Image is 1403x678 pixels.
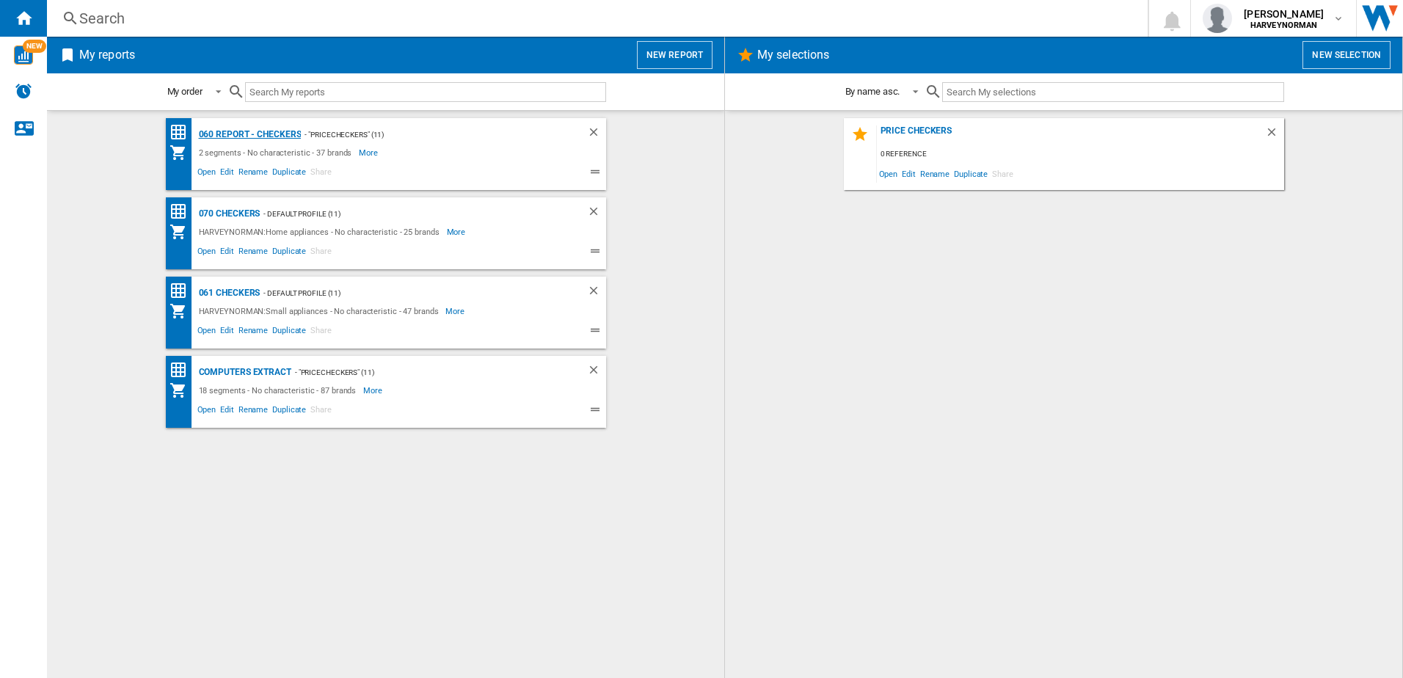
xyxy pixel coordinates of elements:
[270,165,308,183] span: Duplicate
[877,145,1284,164] div: 0 reference
[236,244,270,262] span: Rename
[195,302,446,320] div: HARVEYNORMAN:Small appliances - No characteristic - 47 brands
[308,244,334,262] span: Share
[845,86,900,97] div: By name asc.
[170,282,195,300] div: Price Matrix
[14,45,33,65] img: wise-card.svg
[308,324,334,341] span: Share
[23,40,46,53] span: NEW
[170,361,195,379] div: Price Matrix
[236,403,270,420] span: Rename
[218,403,236,420] span: Edit
[270,403,308,420] span: Duplicate
[170,223,195,241] div: My Assortment
[587,125,606,144] div: Delete
[1302,41,1391,69] button: New selection
[587,284,606,302] div: Delete
[195,382,364,399] div: 18 segments - No characteristic - 87 brands
[637,41,713,69] button: New report
[260,284,557,302] div: - Default profile (11)
[170,382,195,399] div: My Assortment
[1244,7,1324,21] span: [PERSON_NAME]
[1203,4,1232,33] img: profile.jpg
[245,82,606,102] input: Search My reports
[195,244,219,262] span: Open
[900,164,918,183] span: Edit
[218,244,236,262] span: Edit
[195,125,302,144] div: 060 report - Checkers
[218,165,236,183] span: Edit
[270,244,308,262] span: Duplicate
[445,302,467,320] span: More
[195,324,219,341] span: Open
[952,164,990,183] span: Duplicate
[76,41,138,69] h2: My reports
[236,324,270,341] span: Rename
[754,41,832,69] h2: My selections
[990,164,1016,183] span: Share
[195,165,219,183] span: Open
[260,205,557,223] div: - Default profile (11)
[942,82,1283,102] input: Search My selections
[918,164,952,183] span: Rename
[308,403,334,420] span: Share
[291,363,558,382] div: - "PriceCheckers" (11)
[1250,21,1318,30] b: HARVEYNORMAN
[301,125,557,144] div: - "PriceCheckers" (11)
[195,223,447,241] div: HARVEYNORMAN:Home appliances - No characteristic - 25 brands
[167,86,203,97] div: My order
[195,284,260,302] div: 061 Checkers
[1265,125,1284,145] div: Delete
[218,324,236,341] span: Edit
[195,403,219,420] span: Open
[170,203,195,221] div: Price Matrix
[195,363,291,382] div: Computers extract
[587,205,606,223] div: Delete
[195,205,260,223] div: 070 Checkers
[308,165,334,183] span: Share
[170,123,195,142] div: Price Matrix
[447,223,468,241] span: More
[363,382,385,399] span: More
[170,302,195,320] div: My Assortment
[195,144,360,161] div: 2 segments - No characteristic - 37 brands
[359,144,380,161] span: More
[587,363,606,382] div: Delete
[877,125,1265,145] div: Price Checkers
[877,164,900,183] span: Open
[170,144,195,161] div: My Assortment
[270,324,308,341] span: Duplicate
[236,165,270,183] span: Rename
[15,82,32,100] img: alerts-logo.svg
[79,8,1109,29] div: Search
